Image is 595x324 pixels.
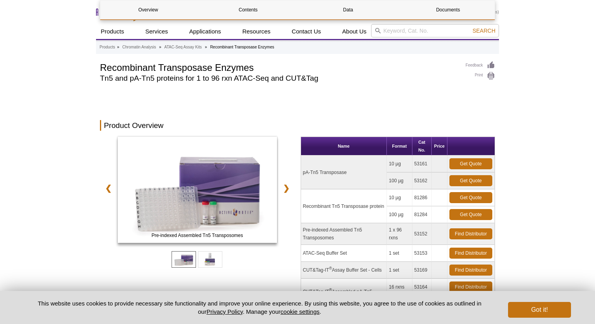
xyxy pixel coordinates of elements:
[387,206,412,223] td: 100 µg
[100,61,458,73] h1: Recombinant Transposase Enzymes
[412,245,432,262] td: 53153
[387,223,412,245] td: 1 x 96 rxns
[371,24,499,37] input: Keyword, Cat. No.
[387,245,412,262] td: 1 set
[205,45,207,49] li: »
[466,61,495,70] a: Feedback
[287,24,325,39] a: Contact Us
[432,137,447,156] th: Price
[412,189,432,206] td: 81286
[24,299,495,316] p: This website uses cookies to provide necessary site functionality and improve your online experie...
[100,75,458,82] h2: Tn5 and pA-Tn5 proteins for 1 to 96 rxn ATAC-Seq and CUT&Tag
[238,24,275,39] a: Resources
[449,192,492,203] a: Get Quote
[412,172,432,189] td: 53162
[449,228,492,239] a: Find Distributor
[96,24,129,39] a: Products
[449,209,492,220] a: Get Quote
[119,231,275,239] span: Pre-indexed Assembled Tn5 Transposomes
[412,262,432,279] td: 53169
[100,120,495,131] h2: Product Overview
[387,262,412,279] td: 1 set
[387,279,412,296] td: 16 rxns
[301,245,387,262] td: ATAC-Seq Buffer Set
[278,179,295,197] a: ❯
[508,302,571,318] button: Got it!
[412,223,432,245] td: 53152
[164,44,202,51] a: ATAC-Seq Assay Kits
[449,281,492,293] a: Find Distributor
[100,179,117,197] a: ❮
[118,137,277,243] img: Pre-indexed Assembled Tn5 Transposomes
[449,265,492,276] a: Find Distributor
[300,0,396,19] a: Data
[329,266,332,270] sup: ®
[412,206,432,223] td: 81284
[412,137,432,156] th: Cat No.
[185,24,226,39] a: Applications
[449,248,492,259] a: Find Distributor
[118,137,277,245] a: ATAC-Seq Kit
[301,189,387,223] td: Recombinant Tn5 Transposase protein
[281,308,320,315] button: cookie settings
[100,44,115,51] a: Products
[400,0,496,19] a: Documents
[301,262,387,279] td: CUT&Tag-IT Assay Buffer Set - Cells
[301,156,387,189] td: pA-Tn5 Transposase
[387,189,412,206] td: 10 µg
[301,137,387,156] th: Name
[449,158,492,169] a: Get Quote
[568,297,587,316] iframe: Intercom live chat
[207,308,243,315] a: Privacy Policy
[412,279,432,296] td: 53164
[210,45,274,49] li: Recombinant Transposase Enzymes
[387,156,412,172] td: 10 µg
[470,27,498,34] button: Search
[329,288,332,292] sup: ®
[140,24,173,39] a: Services
[387,137,412,156] th: Format
[338,24,371,39] a: About Us
[449,175,492,186] a: Get Quote
[301,223,387,245] td: Pre-indexed Assembled Tn5 Transposomes
[301,279,387,313] td: CUT&Tag-IT Assembled pA-Tn5 Transposomes
[100,0,196,19] a: Overview
[473,28,495,34] span: Search
[117,45,119,49] li: »
[159,45,161,49] li: »
[200,0,296,19] a: Contents
[387,172,412,189] td: 100 µg
[412,156,432,172] td: 53161
[466,72,495,80] a: Print
[122,44,156,51] a: Chromatin Analysis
